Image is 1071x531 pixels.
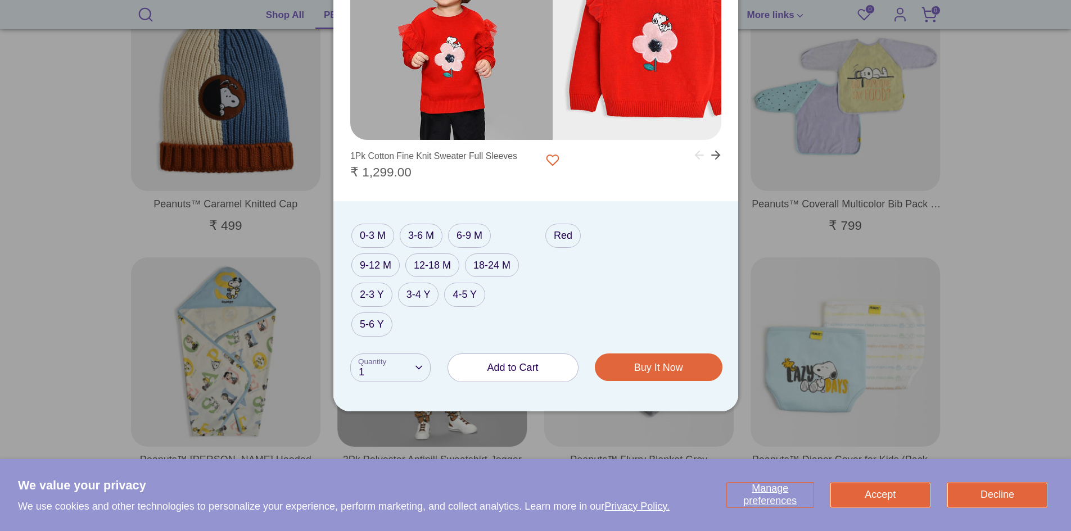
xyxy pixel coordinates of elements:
button: Next [709,142,734,167]
div: 1Pk Cotton Fine Knit Sweater Full Sleeves [350,148,517,165]
label: 9-12 M [351,253,400,278]
label: 5-6 Y [351,312,392,337]
label: Red [545,224,581,248]
span: Add to Cart [487,362,539,373]
label: 0-3 M [351,224,394,248]
button: Add to Wishlist [539,149,567,171]
label: 18-24 M [465,253,519,278]
label: 6-9 M [448,224,491,248]
button: Previous [681,142,706,167]
span: Manage preferences [743,483,797,506]
button: Add to Cart [448,354,578,382]
button: 1 [350,353,431,382]
a: Privacy Policy. [604,501,670,512]
label: 3-4 Y [398,283,439,307]
span: ₹ 1,299.00 [350,165,412,179]
label: 2-3 Y [351,283,392,307]
button: Manage preferences [727,483,814,507]
button: Buy It Now [595,354,722,380]
label: 3-6 M [400,224,442,248]
button: Accept [830,483,930,507]
h2: We value your privacy [18,477,670,494]
button: Decline [947,483,1047,507]
p: We use cookies and other technologies to personalize your experience, perform marketing, and coll... [18,500,670,513]
label: 12-18 M [405,253,459,278]
label: 4-5 Y [444,283,485,307]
